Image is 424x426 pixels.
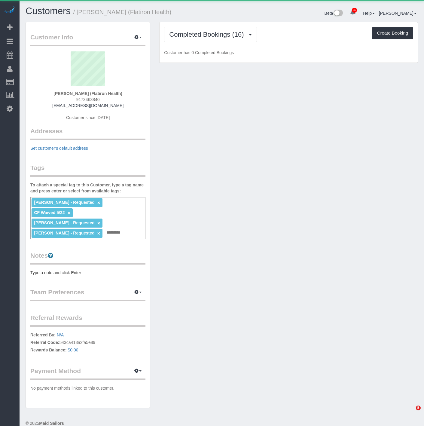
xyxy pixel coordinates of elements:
a: Beta [325,11,343,16]
p: Customer has 0 Completed Bookings [164,50,413,56]
a: Help [363,11,375,16]
strong: Maid Sailors [39,421,64,426]
a: $0.00 [68,348,78,352]
label: To attach a special tag to this Customer, type a tag name and press enter or select from availabl... [30,182,145,194]
a: [PERSON_NAME] [379,11,416,16]
span: CF Waived 5/22 [34,210,65,215]
iframe: Intercom live chat [404,406,418,420]
a: Set customer's default address [30,146,88,151]
span: [PERSON_NAME] - Requested [34,220,94,225]
a: 36 [347,6,359,19]
a: × [67,210,70,216]
span: [PERSON_NAME] - Requested [34,200,94,205]
a: Customers [26,6,71,16]
a: × [97,221,100,226]
p: No payment methods linked to this customer. [30,385,145,391]
button: Create Booking [372,27,413,39]
legend: Referral Rewards [30,313,145,327]
span: 36 [352,8,357,13]
label: Rewards Balance: [30,347,67,353]
strong: [PERSON_NAME] (Flatiron Health) [53,91,122,96]
a: N/A [57,333,64,337]
legend: Notes [30,251,145,265]
img: New interface [333,10,343,17]
a: × [97,231,100,236]
span: [PERSON_NAME] - Requested [34,231,94,235]
legend: Tags [30,163,145,177]
span: 5 [416,406,421,410]
img: Automaid Logo [4,6,16,14]
legend: Team Preferences [30,288,145,301]
label: Referred By: [30,332,56,338]
span: Customer since [DATE] [66,115,110,120]
legend: Payment Method [30,366,145,380]
legend: Customer Info [30,33,145,46]
span: Completed Bookings (16) [169,31,247,38]
small: / [PERSON_NAME] (Flatiron Health) [73,9,172,15]
pre: Type a note and click Enter [30,270,145,276]
span: 9173463840 [76,97,100,102]
label: Referral Code: [30,339,59,345]
p: 543ca413a2fa5e89 [30,332,145,354]
a: [EMAIL_ADDRESS][DOMAIN_NAME] [52,103,124,108]
a: × [97,200,100,205]
button: Completed Bookings (16) [164,27,257,42]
